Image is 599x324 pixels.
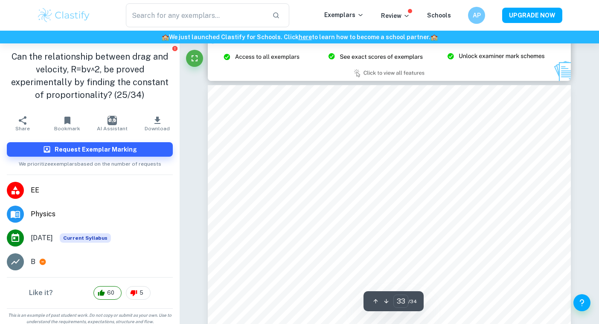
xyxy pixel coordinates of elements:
h6: Like it? [29,288,53,298]
img: Clastify logo [37,7,91,24]
button: Help and Feedback [573,294,590,311]
h6: Request Exemplar Marking [55,145,137,154]
div: 60 [93,286,122,300]
span: 🏫 [162,34,169,40]
button: UPGRADE NOW [502,8,562,23]
span: Download [145,126,170,132]
span: We prioritize exemplars based on the number of requests [19,157,161,168]
button: Bookmark [45,112,90,135]
div: 5 [126,286,151,300]
span: 5 [135,289,148,297]
span: [DATE] [31,233,53,243]
a: Schools [427,12,451,19]
span: AI Assistant [97,126,128,132]
button: AI Assistant [90,112,135,135]
p: Review [381,11,410,20]
span: Current Syllabus [60,233,111,243]
span: 🏫 [430,34,438,40]
p: Exemplars [324,10,364,20]
span: EE [31,185,173,195]
input: Search for any exemplars... [126,3,265,27]
img: Ad [208,26,571,81]
button: Fullscreen [186,50,203,67]
button: Request Exemplar Marking [7,142,173,157]
span: Bookmark [54,126,80,132]
h1: Can the relationship between drag and velocity, R=bv^2, be proved experimentally by finding the c... [7,50,173,101]
div: This exemplar is based on the current syllabus. Feel free to refer to it for inspiration/ideas wh... [60,233,111,243]
p: B [31,257,35,267]
button: Report issue [172,45,178,52]
button: AP [468,7,485,24]
h6: AP [472,11,482,20]
span: Share [15,126,30,132]
h6: We just launched Clastify for Schools. Click to learn how to become a school partner. [2,32,597,42]
a: here [299,34,312,40]
img: AI Assistant [108,116,117,125]
button: Download [135,112,180,135]
span: 60 [102,289,119,297]
span: Physics [31,209,173,219]
span: / 34 [408,298,417,305]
